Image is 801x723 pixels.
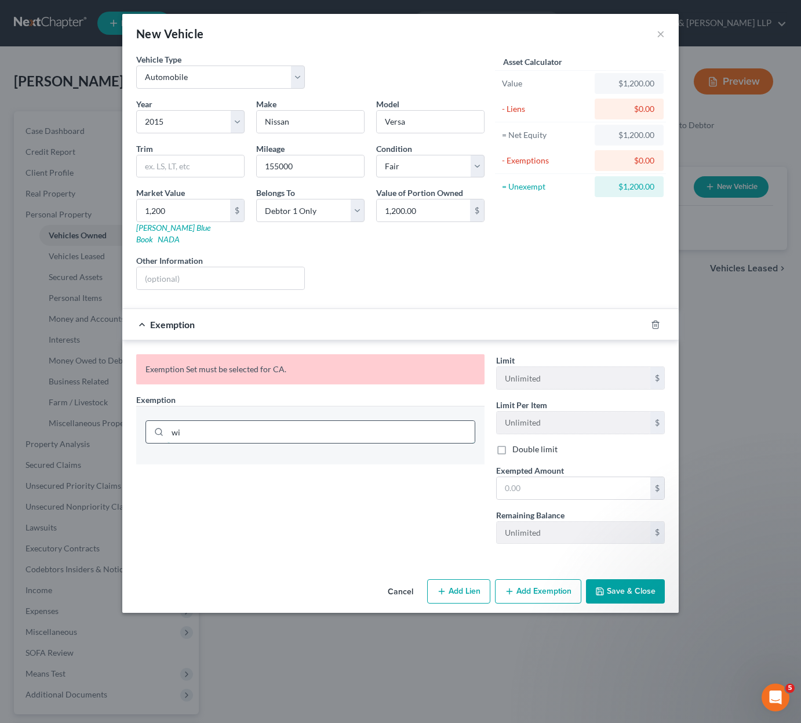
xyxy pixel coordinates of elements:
[256,99,276,109] span: Make
[376,143,412,155] label: Condition
[650,522,664,544] div: $
[256,143,285,155] label: Mileage
[497,477,650,499] input: 0.00
[470,199,484,221] div: $
[586,579,665,604] button: Save & Close
[497,522,650,544] input: --
[168,421,475,443] input: Search exemption rules...
[136,143,153,155] label: Trim
[762,684,789,711] iframe: Intercom live chat
[496,466,564,475] span: Exempted Amount
[257,155,364,177] input: --
[657,27,665,41] button: ×
[150,319,195,330] span: Exemption
[136,98,152,110] label: Year
[497,412,650,434] input: --
[496,355,515,365] span: Limit
[136,255,203,267] label: Other Information
[495,579,581,604] button: Add Exemption
[650,477,664,499] div: $
[502,155,589,166] div: - Exemptions
[650,412,664,434] div: $
[230,199,244,221] div: $
[136,395,176,405] span: Exemption
[376,98,399,110] label: Model
[158,234,180,244] a: NADA
[136,53,181,66] label: Vehicle Type
[427,579,490,604] button: Add Lien
[136,26,203,42] div: New Vehicle
[377,111,484,133] input: ex. Altima
[256,188,295,198] span: Belongs To
[503,56,562,68] label: Asset Calculator
[376,187,463,199] label: Value of Portion Owned
[378,580,423,604] button: Cancel
[497,367,650,389] input: --
[377,199,470,221] input: 0.00
[604,78,654,89] div: $1,200.00
[502,181,589,192] div: = Unexempt
[785,684,795,693] span: 5
[604,155,654,166] div: $0.00
[496,399,547,411] label: Limit Per Item
[604,181,654,192] div: $1,200.00
[137,199,230,221] input: 0.00
[136,223,210,244] a: [PERSON_NAME] Blue Book
[650,367,664,389] div: $
[502,78,589,89] div: Value
[496,509,565,521] label: Remaining Balance
[502,129,589,141] div: = Net Equity
[136,354,485,384] div: Exemption Set must be selected for CA.
[136,187,185,199] label: Market Value
[137,155,244,177] input: ex. LS, LT, etc
[502,103,589,115] div: - Liens
[137,267,304,289] input: (optional)
[604,103,654,115] div: $0.00
[257,111,364,133] input: ex. Nissan
[604,129,654,141] div: $1,200.00
[512,444,558,455] label: Double limit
